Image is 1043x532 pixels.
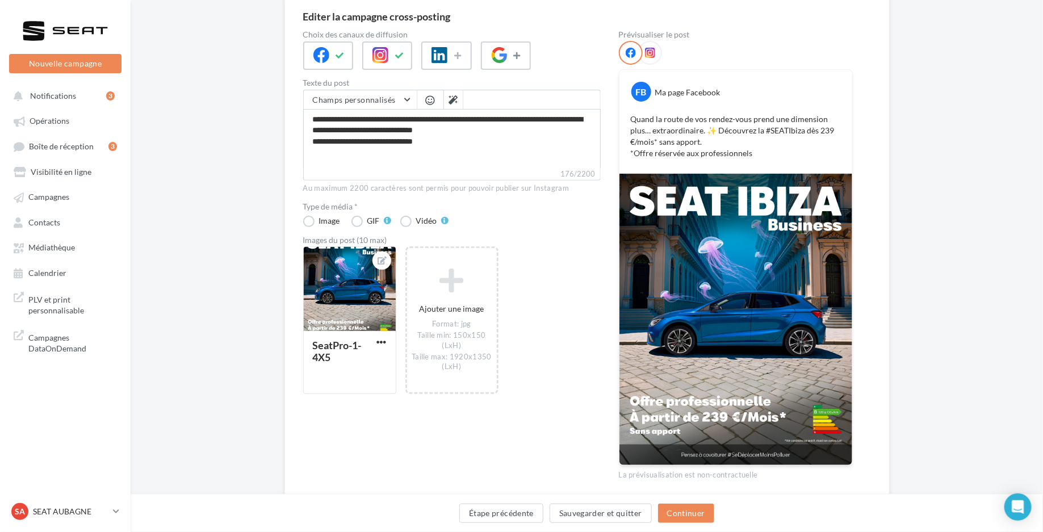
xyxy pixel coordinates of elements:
[416,217,437,225] div: Vidéo
[33,506,108,517] p: SEAT AUBAGNE
[367,217,380,225] div: GIF
[7,237,124,257] a: Médiathèque
[28,192,69,202] span: Campagnes
[30,116,69,126] span: Opérations
[7,212,124,232] a: Contacts
[28,268,66,278] span: Calendrier
[9,501,122,522] a: SA SEAT AUBAGNE
[28,243,75,253] span: Médiathèque
[631,82,651,102] div: FB
[303,31,601,39] label: Choix des canaux de diffusion
[7,262,124,283] a: Calendrier
[7,325,124,359] a: Campagnes DataOnDemand
[313,339,362,363] div: SeatPro-1-4X5
[303,203,601,211] label: Type de média *
[106,91,115,100] div: 3
[7,110,124,131] a: Opérations
[313,95,396,104] span: Champs personnalisés
[7,85,119,106] button: Notifications 3
[7,161,124,182] a: Visibilité en ligne
[15,506,25,517] span: SA
[28,217,60,227] span: Contacts
[303,11,451,22] div: Editer la campagne cross-posting
[29,141,94,151] span: Boîte de réception
[303,168,601,181] label: 176/2200
[7,136,124,157] a: Boîte de réception3
[655,87,721,98] div: Ma page Facebook
[619,466,853,480] div: La prévisualisation est non-contractuelle
[303,79,601,87] label: Texte du post
[303,236,601,244] div: Images du post (10 max)
[7,287,124,321] a: PLV et print personnalisable
[7,186,124,207] a: Campagnes
[30,91,76,100] span: Notifications
[28,330,117,354] span: Campagnes DataOnDemand
[28,292,117,316] span: PLV et print personnalisable
[459,504,543,523] button: Étape précédente
[108,142,117,151] div: 3
[658,504,714,523] button: Continuer
[631,114,841,159] p: Quand la route de vos rendez-vous prend une dimension plus… extraordinaire. ✨ Découvrez la #SEATI...
[550,504,652,523] button: Sauvegarder et quitter
[31,167,91,177] span: Visibilité en ligne
[304,90,417,110] button: Champs personnalisés
[9,54,122,73] button: Nouvelle campagne
[319,217,340,225] div: Image
[619,31,853,39] div: Prévisualiser le post
[1004,493,1032,521] div: Open Intercom Messenger
[303,183,601,194] div: Au maximum 2200 caractères sont permis pour pouvoir publier sur Instagram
